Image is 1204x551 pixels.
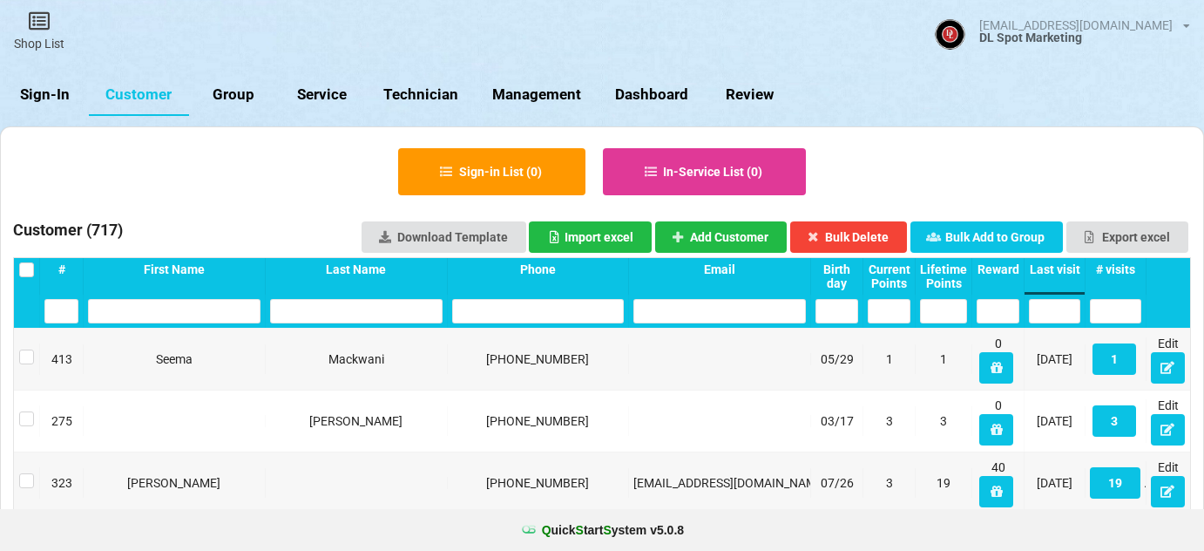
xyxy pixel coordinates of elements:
[452,262,625,276] div: Phone
[920,350,967,368] div: 1
[44,262,78,276] div: #
[1066,221,1188,253] button: Export excel
[1090,467,1140,499] button: 19
[815,262,858,290] div: Birth day
[270,412,443,430] div: [PERSON_NAME]
[452,412,625,430] div: [PHONE_NUMBER]
[603,523,611,537] span: S
[910,221,1064,253] button: Bulk Add to Group
[1092,405,1136,437] button: 3
[547,231,633,243] div: Import excel
[977,459,1019,507] div: 40
[633,474,806,492] div: [EMAIL_ADDRESS][DOMAIN_NAME]
[1151,397,1186,446] div: Edit
[576,523,584,537] span: S
[815,412,858,430] div: 03/17
[452,350,625,368] div: [PHONE_NUMBER]
[529,221,652,253] button: Import excel
[452,474,625,492] div: [PHONE_NUMBER]
[920,262,967,290] div: Lifetime Points
[979,19,1173,31] div: [EMAIL_ADDRESS][DOMAIN_NAME]
[398,148,585,195] button: Sign-in List (0)
[44,412,78,430] div: 275
[542,523,551,537] span: Q
[270,262,443,276] div: Last Name
[815,474,858,492] div: 07/26
[1092,344,1136,375] button: 1
[88,262,260,276] div: First Name
[1151,335,1186,384] div: Edit
[1029,350,1080,368] div: [DATE]
[13,220,123,246] h3: Customer ( 717 )
[542,521,684,539] b: uick tart ystem v 5.0.8
[815,350,858,368] div: 05/29
[362,221,526,253] a: Download Template
[633,262,806,276] div: Email
[868,262,910,290] div: Current Points
[367,74,476,116] a: Technician
[278,74,367,116] a: Service
[476,74,599,116] a: Management
[868,474,910,492] div: 3
[44,474,78,492] div: 323
[920,474,967,492] div: 19
[189,74,278,116] a: Group
[89,74,189,116] a: Customer
[920,412,967,430] div: 3
[603,148,807,195] button: In-Service List (0)
[1151,459,1186,507] div: Edit
[44,350,78,368] div: 413
[977,397,1019,446] div: 0
[655,221,788,253] button: Add Customer
[977,262,1019,276] div: Reward
[88,350,260,368] div: Seema
[977,335,1019,384] div: 0
[979,31,1190,44] div: DL Spot Marketing
[868,350,910,368] div: 1
[1029,474,1080,492] div: [DATE]
[935,19,965,50] img: ACg8ocJBJY4Ud2iSZOJ0dI7f7WKL7m7EXPYQEjkk1zIsAGHMA41r1c4--g=s96-c
[790,221,908,253] button: Bulk Delete
[520,521,538,539] img: favicon.ico
[705,74,794,116] a: Review
[1090,262,1141,276] div: # visits
[868,412,910,430] div: 3
[1029,412,1080,430] div: [DATE]
[270,350,443,368] div: Mackwani
[1029,262,1080,276] div: Last visit
[88,474,260,492] div: [PERSON_NAME]
[599,74,706,116] a: Dashboard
